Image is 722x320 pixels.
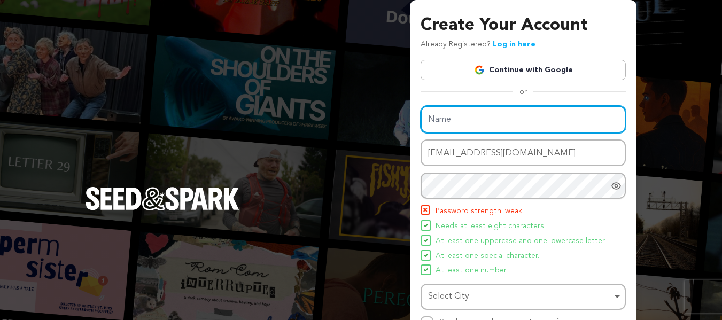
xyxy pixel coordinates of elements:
[424,253,428,257] img: Seed&Spark Icon
[422,206,429,214] img: Seed&Spark Icon
[424,238,428,243] img: Seed&Spark Icon
[421,106,626,133] input: Name
[421,38,535,51] p: Already Registered?
[421,139,626,167] input: Email address
[86,187,239,210] img: Seed&Spark Logo
[424,223,428,228] img: Seed&Spark Icon
[86,187,239,232] a: Seed&Spark Homepage
[428,289,612,305] div: Select City
[436,235,606,248] span: At least one uppercase and one lowercase letter.
[421,60,626,80] a: Continue with Google
[493,41,535,48] a: Log in here
[611,181,622,191] a: Show password as plain text. Warning: this will display your password on the screen.
[421,13,626,38] h3: Create Your Account
[424,268,428,272] img: Seed&Spark Icon
[436,205,522,218] span: Password strength: weak
[513,87,533,97] span: or
[474,65,485,75] img: Google logo
[436,250,539,263] span: At least one special character.
[436,264,508,277] span: At least one number.
[436,220,546,233] span: Needs at least eight characters.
